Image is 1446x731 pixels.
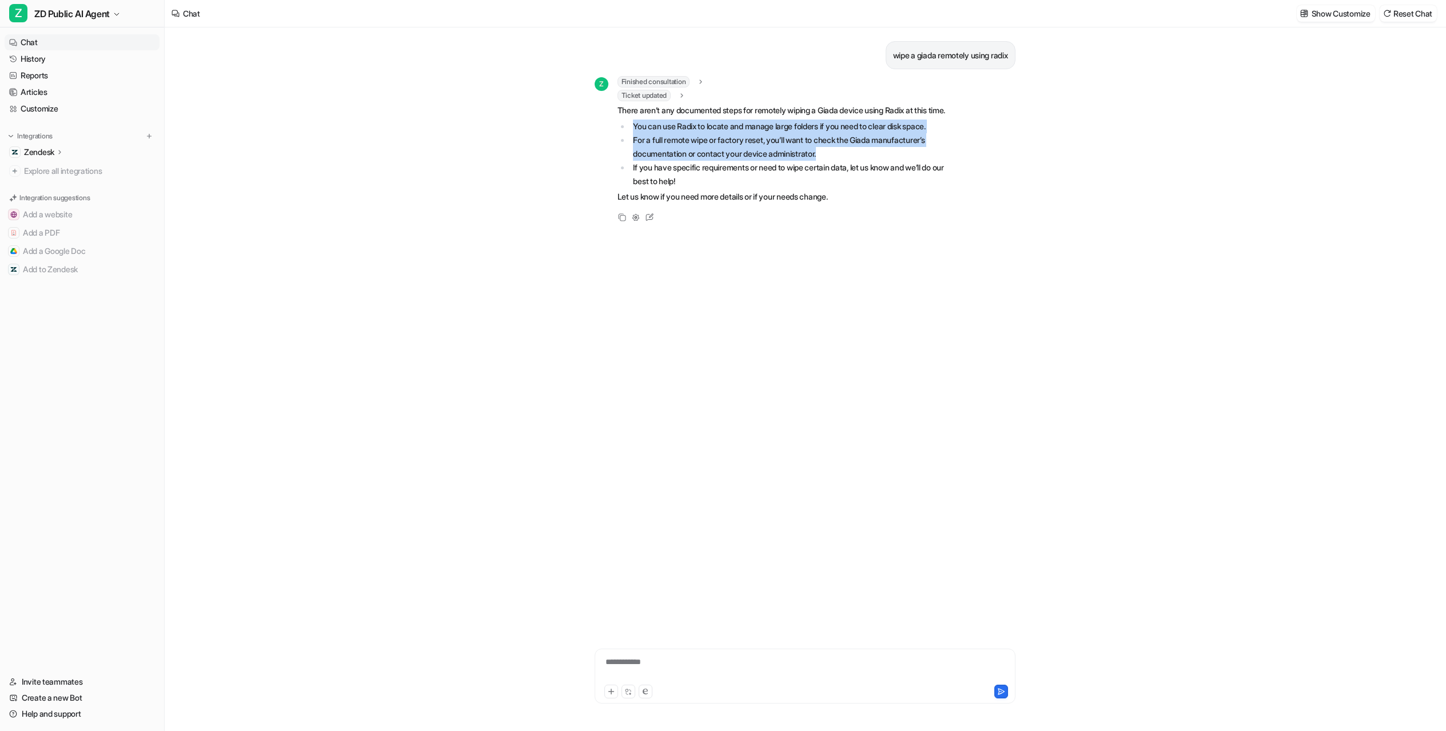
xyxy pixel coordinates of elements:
img: Add a PDF [10,229,17,236]
li: If you have specific requirements or need to wipe certain data, let us know and we’ll do our best... [630,161,952,188]
p: Integration suggestions [19,193,90,203]
img: reset [1383,9,1391,18]
a: Help and support [5,706,160,722]
a: Invite teammates [5,674,160,690]
p: There aren’t any documented steps for remotely wiping a Giada device using Radix at this time. [618,104,952,117]
p: Let us know if you need more details or if your needs change. [618,190,952,204]
a: Chat [5,34,160,50]
li: For a full remote wipe or factory reset, you’ll want to check the Giada manufacturer’s documentat... [630,133,952,161]
span: Z [595,77,608,91]
button: Add to ZendeskAdd to Zendesk [5,260,160,279]
p: Integrations [17,132,53,141]
img: explore all integrations [9,165,21,177]
span: Finished consultation [618,76,690,88]
img: Zendesk [11,149,18,156]
span: Ticket updated [618,90,671,101]
a: Articles [5,84,160,100]
span: Z [9,4,27,22]
button: Add a PDFAdd a PDF [5,224,160,242]
img: menu_add.svg [145,132,153,140]
li: You can use Radix to locate and manage large folders if you need to clear disk space. [630,120,952,133]
a: Reports [5,67,160,84]
button: Reset Chat [1380,5,1437,22]
img: Add to Zendesk [10,266,17,273]
span: ZD Public AI Agent [34,6,110,22]
a: History [5,51,160,67]
img: expand menu [7,132,15,140]
button: Show Customize [1297,5,1375,22]
button: Add a Google DocAdd a Google Doc [5,242,160,260]
span: Explore all integrations [24,162,155,180]
a: Explore all integrations [5,163,160,179]
img: customize [1300,9,1308,18]
a: Create a new Bot [5,690,160,706]
a: Customize [5,101,160,117]
button: Integrations [5,130,56,142]
img: Add a Google Doc [10,248,17,255]
p: wipe a giada remotely using radix [893,49,1008,62]
p: Zendesk [24,146,54,158]
div: Chat [183,7,200,19]
button: Add a websiteAdd a website [5,205,160,224]
p: Show Customize [1312,7,1371,19]
img: Add a website [10,211,17,218]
